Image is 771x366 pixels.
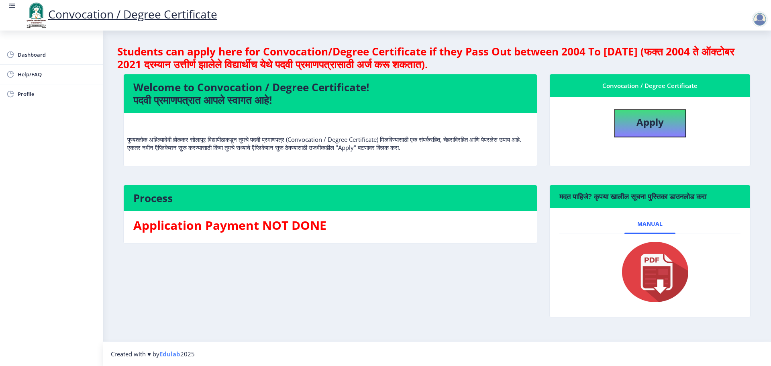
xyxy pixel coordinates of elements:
[24,2,48,29] img: logo
[624,214,675,233] a: Manual
[559,192,740,201] h6: मदत पाहिजे? कृपया खालील सूचना पुस्तिका डाउनलोड करा
[559,81,740,90] div: Convocation / Degree Certificate
[18,50,96,59] span: Dashboard
[637,221,663,227] span: Manual
[614,109,686,137] button: Apply
[127,119,533,151] p: पुण्यश्लोक अहिल्यादेवी होळकर सोलापूर विद्यापीठाकडून तुमचे पदवी प्रमाणपत्र (Convocation / Degree C...
[117,45,757,71] h4: Students can apply here for Convocation/Degree Certificate if they Pass Out between 2004 To [DATE...
[24,6,217,22] a: Convocation / Degree Certificate
[111,350,195,358] span: Created with ♥ by 2025
[133,217,527,233] h3: Application Payment NOT DONE
[159,350,180,358] a: Edulab
[610,240,690,304] img: pdf.png
[133,192,527,204] h4: Process
[18,70,96,79] span: Help/FAQ
[636,115,664,129] b: Apply
[133,81,527,106] h4: Welcome to Convocation / Degree Certificate! पदवी प्रमाणपत्रात आपले स्वागत आहे!
[18,89,96,99] span: Profile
